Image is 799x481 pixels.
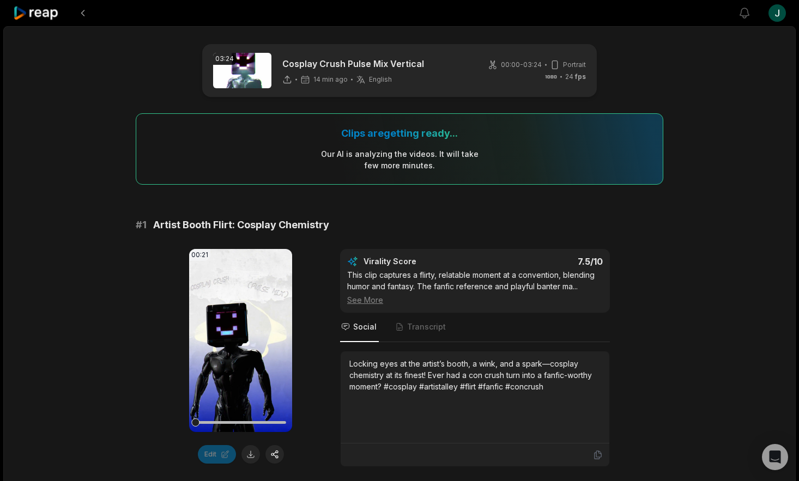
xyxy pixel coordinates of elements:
[313,75,348,84] span: 14 min ago
[369,75,392,84] span: English
[341,127,458,139] div: Clips are getting ready...
[353,321,377,332] span: Social
[486,256,603,267] div: 7.5 /10
[189,249,292,432] video: Your browser does not support mp4 format.
[153,217,329,233] span: Artist Booth Flirt: Cosplay Chemistry
[349,358,601,392] div: Locking eyes at the artist’s booth, a wink, and a spark—cosplay chemistry at its finest! Ever had...
[575,72,586,81] span: fps
[407,321,446,332] span: Transcript
[347,269,603,306] div: This clip captures a flirty, relatable moment at a convention, blending humor and fantasy. The fa...
[762,444,788,470] div: Open Intercom Messenger
[213,53,236,65] div: 03:24
[501,60,542,70] span: 00:00 - 03:24
[364,256,481,267] div: Virality Score
[340,313,610,342] nav: Tabs
[282,57,424,70] p: Cosplay Crush Pulse Mix Vertical
[320,148,479,171] div: Our AI is analyzing the video s . It will take few more minutes.
[565,72,586,82] span: 24
[563,60,586,70] span: Portrait
[136,217,147,233] span: # 1
[198,445,236,464] button: Edit
[347,294,603,306] div: See More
